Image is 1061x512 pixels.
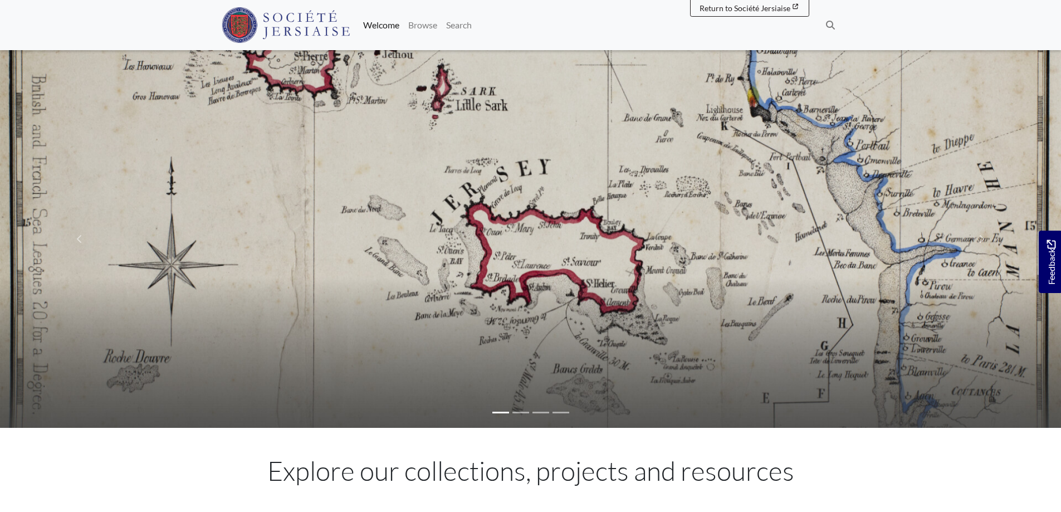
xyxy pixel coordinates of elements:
[442,14,476,36] a: Search
[404,14,442,36] a: Browse
[222,7,350,43] img: Société Jersiaise
[902,50,1061,428] a: Move to next slideshow image
[700,3,790,13] span: Return to Société Jersiaise
[222,4,350,46] a: Société Jersiaise logo
[222,455,840,487] h1: Explore our collections, projects and resources
[359,14,404,36] a: Welcome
